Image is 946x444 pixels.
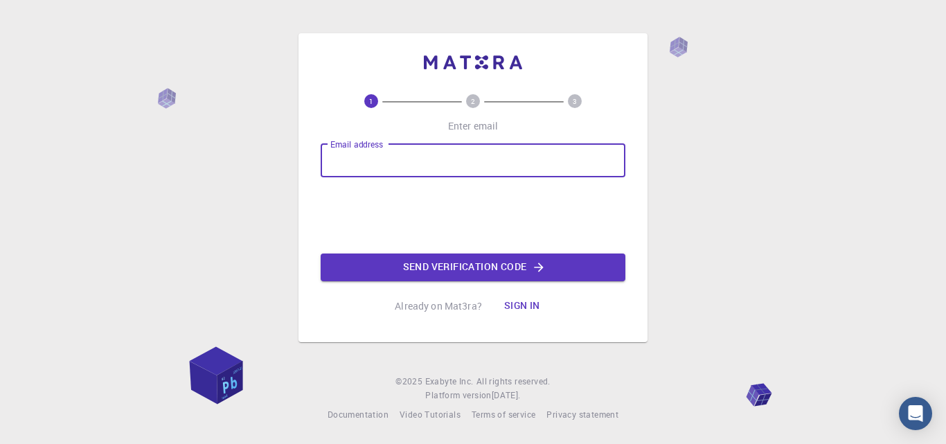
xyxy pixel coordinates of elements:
[395,299,482,313] p: Already on Mat3ra?
[321,254,625,281] button: Send verification code
[573,96,577,106] text: 3
[395,375,425,389] span: © 2025
[425,375,474,387] span: Exabyte Inc.
[492,389,521,400] span: [DATE] .
[546,408,618,422] a: Privacy statement
[492,389,521,402] a: [DATE].
[400,408,461,422] a: Video Tutorials
[472,408,535,422] a: Terms of service
[425,389,491,402] span: Platform version
[472,409,535,420] span: Terms of service
[546,409,618,420] span: Privacy statement
[476,375,551,389] span: All rights reserved.
[328,408,389,422] a: Documentation
[369,96,373,106] text: 1
[448,119,499,133] p: Enter email
[425,375,474,389] a: Exabyte Inc.
[328,409,389,420] span: Documentation
[899,397,932,430] div: Open Intercom Messenger
[330,139,383,150] label: Email address
[471,96,475,106] text: 2
[493,292,551,320] button: Sign in
[400,409,461,420] span: Video Tutorials
[368,188,578,242] iframe: reCAPTCHA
